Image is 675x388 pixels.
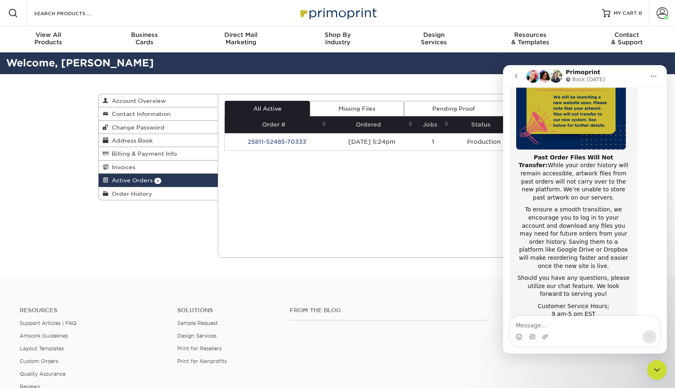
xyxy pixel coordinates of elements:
[451,133,516,150] td: Production
[177,320,218,326] a: Sample Request
[290,307,488,314] h4: From the Blog
[20,358,58,364] a: Custom Orders
[7,251,157,265] textarea: Message…
[99,107,218,120] a: Contact Information
[99,121,218,134] a: Change Password
[20,320,77,326] a: Support Articles | FAQ
[415,133,452,150] td: 1
[108,111,171,117] span: Contact Information
[108,191,152,197] span: Order History
[177,345,221,352] a: Print for Resellers
[20,307,165,314] h4: Resources
[310,101,404,116] a: Missing Files
[16,89,110,104] b: Past Order Files Will Not Transfer:
[386,31,482,39] span: Design
[177,307,278,314] h4: Solutions
[329,133,415,150] td: [DATE] 5:24pm
[2,363,70,385] iframe: Google Customer Reviews
[99,147,218,160] a: Billing & Payment Info
[99,187,218,200] a: Order History
[482,31,579,39] span: Resources
[108,124,165,131] span: Change Password
[108,177,153,184] span: Active Orders
[20,333,68,339] a: Artwork Guidelines
[13,209,128,233] div: Should you have any questions, please utilize our chat feature. We look forward to serving you!
[193,31,289,39] span: Direct Mail
[289,31,386,39] span: Shop By
[108,150,177,157] span: Billing & Payment Info
[578,31,675,46] div: & Support
[99,134,218,147] a: Address Book
[329,116,415,133] th: Ordered
[578,31,675,39] span: Contact
[404,101,503,116] a: Pending Proof
[99,94,218,107] a: Account Overview
[177,358,227,364] a: Print for Nonprofits
[647,360,667,380] iframe: Intercom live chat
[99,161,218,174] a: Invoices
[13,268,19,275] button: Emoji picker
[415,116,452,133] th: Jobs
[225,133,329,150] td: 25811-52485-70333
[451,116,516,133] th: Status
[140,265,154,278] button: Send a message…
[289,26,386,52] a: Shop ByIndustry
[13,88,128,137] div: While your order history will remain accessible, artwork files from past orders will not carry ov...
[225,116,329,133] th: Order #
[482,26,579,52] a: Resources& Templates
[99,174,218,187] a: Active Orders 1
[13,237,128,253] div: Customer Service Hours; 9 am-5 pm EST
[20,345,64,352] a: Layout Templates
[26,268,32,275] button: Gif picker
[289,31,386,46] div: Industry
[386,26,482,52] a: DesignServices
[97,26,193,52] a: BusinessCards
[154,178,161,184] span: 1
[297,4,379,22] img: Primoprint
[482,31,579,46] div: & Templates
[614,10,637,17] span: MY CART
[108,137,153,144] span: Address Book
[108,98,166,104] span: Account Overview
[39,268,45,275] button: Upload attachment
[33,8,113,18] input: SEARCH PRODUCTS.....
[97,31,193,46] div: Cards
[13,141,128,205] div: To ensure a smooth transition, we encourage you to log in to your account and download any files ...
[97,31,193,39] span: Business
[108,164,135,170] span: Invoices
[503,65,667,354] iframe: Intercom live chat
[639,10,642,16] span: 0
[177,333,217,339] a: Design Services
[193,31,289,46] div: Marketing
[193,26,289,52] a: Direct MailMarketing
[386,31,482,46] div: Services
[578,26,675,52] a: Contact& Support
[225,101,310,116] a: All Active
